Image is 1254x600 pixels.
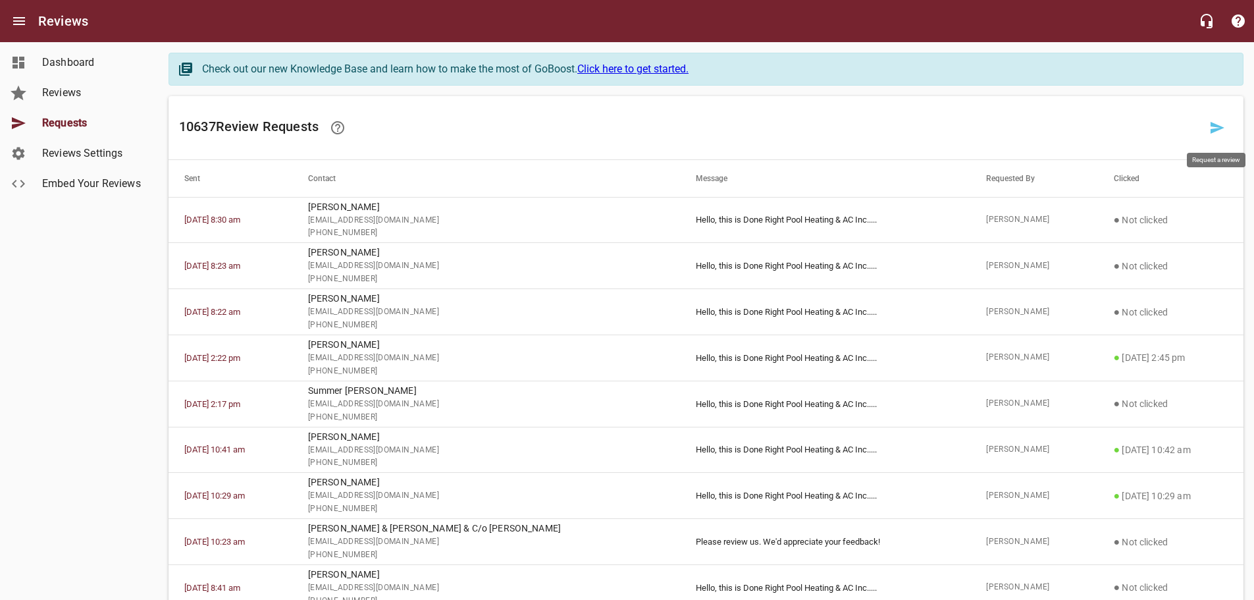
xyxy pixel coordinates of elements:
p: [PERSON_NAME] & [PERSON_NAME] & C/o [PERSON_NAME] [308,522,664,535]
p: [PERSON_NAME] [308,338,664,352]
span: [EMAIL_ADDRESS][DOMAIN_NAME] [308,489,664,503]
th: Requested By [970,160,1097,197]
a: Learn how requesting reviews can improve your online presence [322,112,353,144]
p: Not clicked [1114,580,1228,595]
a: [DATE] 10:41 am [184,445,245,454]
h6: Reviews [38,11,88,32]
a: [DATE] 8:23 am [184,261,240,271]
span: [PERSON_NAME] [986,443,1082,456]
span: [PHONE_NUMBER] [308,227,664,240]
p: [PERSON_NAME] [308,568,664,582]
div: Check out our new Knowledge Base and learn how to make the most of GoBoost. [202,61,1230,77]
p: [PERSON_NAME] [308,430,664,444]
span: ● [1114,213,1120,226]
td: Hello, this is Done Right Pool Heating & AC Inc.. ... [680,473,970,519]
span: ● [1114,259,1120,272]
th: Contact [292,160,680,197]
th: Sent [169,160,292,197]
a: [DATE] 8:41 am [184,583,240,593]
span: Dashboard [42,55,142,70]
p: [PERSON_NAME] [308,292,664,306]
span: Reviews Settings [42,146,142,161]
span: [EMAIL_ADDRESS][DOMAIN_NAME] [308,535,664,549]
p: [DATE] 10:42 am [1114,442,1228,458]
span: [EMAIL_ADDRESS][DOMAIN_NAME] [308,582,664,595]
span: ● [1114,581,1120,593]
span: [PHONE_NUMBER] [308,503,664,516]
td: Hello, this is Done Right Pool Heating & AC Inc.. ... [680,197,970,243]
button: Live Chat [1191,5,1222,37]
p: [PERSON_NAME] [308,246,664,259]
span: [EMAIL_ADDRESS][DOMAIN_NAME] [308,398,664,411]
a: [DATE] 10:23 am [184,537,245,547]
span: Requests [42,115,142,131]
p: [PERSON_NAME] [308,476,664,489]
button: Open drawer [3,5,35,37]
span: [PERSON_NAME] [986,489,1082,503]
a: [DATE] 8:30 am [184,215,240,225]
span: [PERSON_NAME] [986,306,1082,319]
a: [DATE] 8:22 am [184,307,240,317]
span: [EMAIL_ADDRESS][DOMAIN_NAME] [308,352,664,365]
span: [PHONE_NUMBER] [308,273,664,286]
span: ● [1114,351,1120,364]
span: ● [1114,306,1120,318]
span: Reviews [42,85,142,101]
span: [PERSON_NAME] [986,213,1082,227]
td: Hello, this is Done Right Pool Heating & AC Inc.. ... [680,427,970,473]
span: ● [1114,489,1120,502]
span: [PHONE_NUMBER] [308,456,664,470]
a: [DATE] 2:22 pm [184,353,240,363]
a: [DATE] 10:29 am [184,491,245,501]
a: [DATE] 2:17 pm [184,399,240,409]
p: [DATE] 10:29 am [1114,488,1228,504]
span: Embed Your Reviews [42,176,142,192]
td: Hello, this is Done Right Pool Heating & AC Inc.. ... [680,243,970,289]
span: ● [1114,397,1120,410]
td: Please review us. We'd appreciate your feedback! [680,519,970,565]
p: Not clicked [1114,304,1228,320]
p: Summer [PERSON_NAME] [308,384,664,398]
span: [EMAIL_ADDRESS][DOMAIN_NAME] [308,306,664,319]
a: Click here to get started. [577,63,689,75]
span: [PERSON_NAME] [986,397,1082,410]
td: Hello, this is Done Right Pool Heating & AC Inc.. ... [680,289,970,335]
p: Not clicked [1114,212,1228,228]
p: Not clicked [1114,396,1228,412]
span: [PHONE_NUMBER] [308,365,664,378]
span: [PHONE_NUMBER] [308,549,664,562]
th: Clicked [1098,160,1243,197]
p: Not clicked [1114,258,1228,274]
th: Message [680,160,970,197]
span: [PERSON_NAME] [986,351,1082,364]
p: Not clicked [1114,534,1228,550]
p: [PERSON_NAME] [308,200,664,214]
span: [PHONE_NUMBER] [308,319,664,332]
span: [EMAIL_ADDRESS][DOMAIN_NAME] [308,259,664,273]
span: ● [1114,535,1120,548]
td: Hello, this is Done Right Pool Heating & AC Inc.. ... [680,335,970,381]
h6: 10637 Review Request s [179,112,1201,144]
span: [PHONE_NUMBER] [308,411,664,424]
td: Hello, this is Done Right Pool Heating & AC Inc.. ... [680,381,970,427]
button: Support Portal [1222,5,1254,37]
span: [PERSON_NAME] [986,259,1082,273]
span: [PERSON_NAME] [986,581,1082,594]
span: [EMAIL_ADDRESS][DOMAIN_NAME] [308,214,664,227]
p: [DATE] 2:45 pm [1114,350,1228,366]
span: ● [1114,443,1120,456]
span: [PERSON_NAME] [986,535,1082,549]
span: [EMAIL_ADDRESS][DOMAIN_NAME] [308,444,664,457]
